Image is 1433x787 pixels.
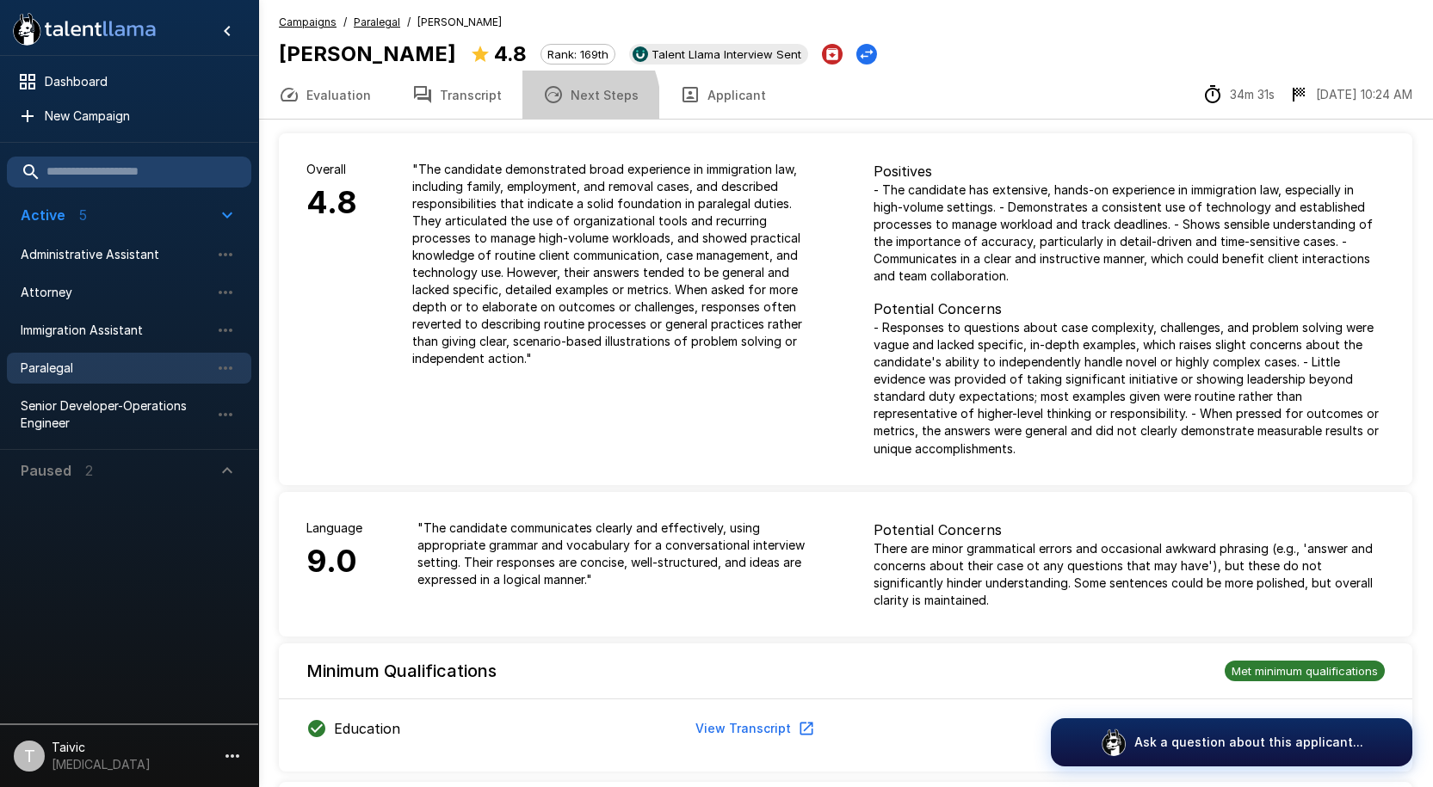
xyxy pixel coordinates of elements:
div: The time between starting and completing the interview [1202,84,1275,105]
p: [DATE] 10:24 AM [1316,86,1412,103]
img: ukg_logo.jpeg [633,46,648,62]
button: Archive Applicant [822,44,843,65]
button: Ask a question about this applicant... [1051,718,1412,766]
p: Potential Concerns [874,298,1386,319]
u: Campaigns [279,15,337,28]
div: The date and time when the interview was completed [1288,84,1412,105]
p: Overall [306,161,357,178]
button: Transcript [392,71,522,119]
b: 4.8 [494,41,527,66]
p: Language [306,520,362,537]
button: Evaluation [258,71,392,119]
p: - Responses to questions about case complexity, challenges, and problem solving were vague and la... [874,319,1386,457]
p: - The candidate has extensive, hands-on experience in immigration law, especially in high-volume ... [874,181,1386,285]
p: Positives [874,161,1386,181]
span: Talent Llama Interview Sent [645,47,808,61]
span: Rank: 169th [541,47,615,61]
h6: 9.0 [306,537,362,587]
p: " The candidate communicates clearly and effectively, using appropriate grammar and vocabulary fo... [417,520,818,588]
p: Potential Concerns [874,520,1386,540]
b: [PERSON_NAME] [279,41,456,66]
p: Education [334,718,400,739]
p: " The candidate demonstrated broad experience in immigration law, including family, employment, a... [412,161,818,367]
span: Met minimum qualifications [1225,664,1385,678]
p: There are minor grammatical errors and occasional awkward phrasing (e.g., 'answer and concerns ab... [874,540,1386,609]
div: View profile in UKG [629,44,808,65]
h6: Minimum Qualifications [306,657,497,685]
p: 34m 31s [1230,86,1275,103]
p: Ask a question about this applicant... [1134,734,1363,751]
button: Next Steps [522,71,659,119]
span: / [343,14,347,31]
button: Applicant [659,71,787,119]
img: logo_glasses@2x.png [1100,729,1127,756]
u: Paralegal [354,15,400,28]
button: View Transcript [689,713,818,745]
button: Change Stage [856,44,877,65]
span: / [407,14,411,31]
h6: 4.8 [306,178,357,228]
span: [PERSON_NAME] [417,14,502,31]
